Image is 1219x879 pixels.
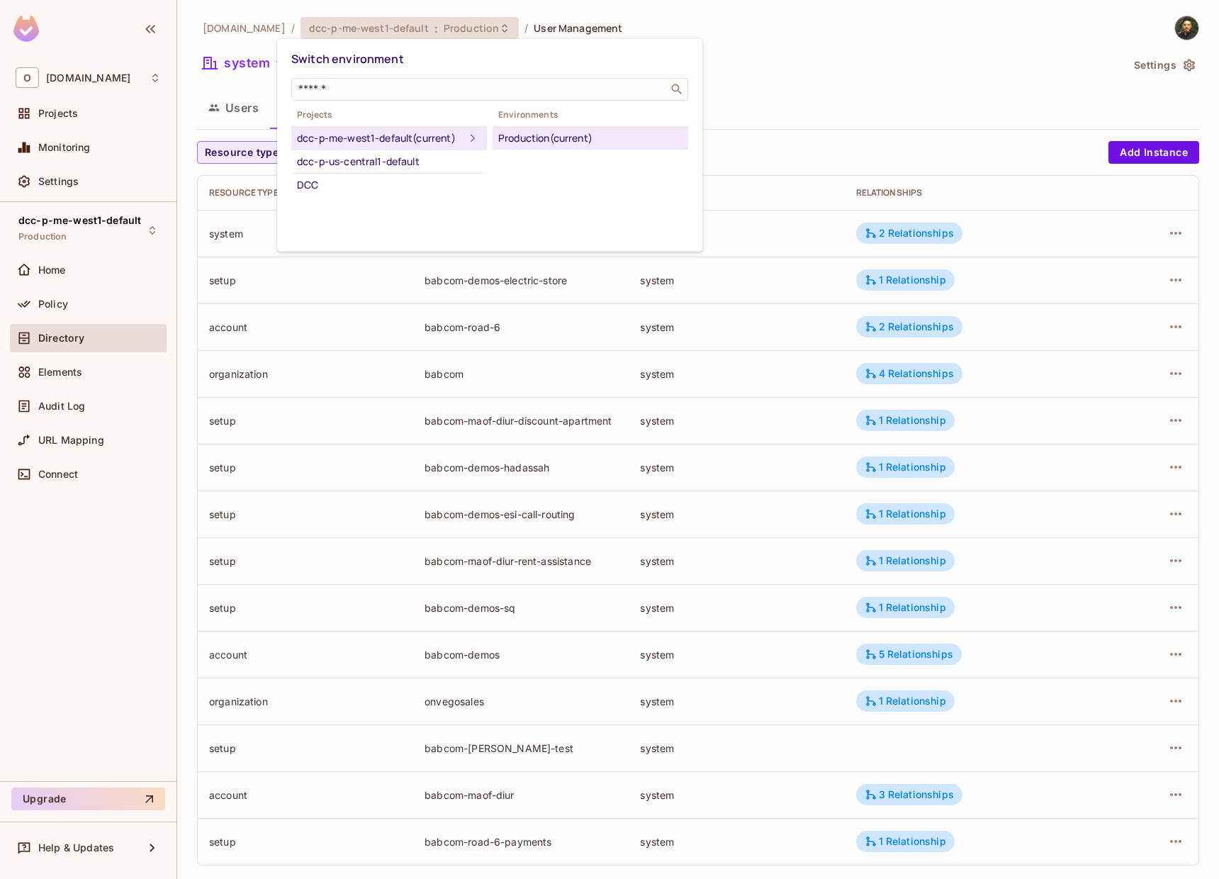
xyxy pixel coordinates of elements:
[291,109,487,121] span: Projects
[297,153,481,170] div: dcc-p-us-central1-default
[498,130,682,147] div: Production (current)
[297,130,464,147] div: dcc-p-me-west1-default (current)
[493,109,688,121] span: Environments
[297,177,481,194] div: DCC
[291,51,404,67] span: Switch environment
